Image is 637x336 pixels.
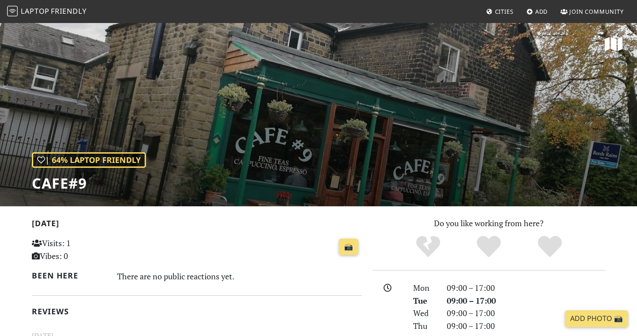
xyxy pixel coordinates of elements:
div: | 64% Laptop Friendly [32,152,146,168]
h2: Been here [32,271,107,280]
p: Visits: 1 Vibes: 0 [32,237,135,263]
div: Thu [408,320,441,332]
a: Add [523,4,552,19]
a: 📸 [339,239,358,255]
div: 09:00 – 17:00 [441,294,610,307]
div: Yes [458,235,519,259]
a: LaptopFriendly LaptopFriendly [7,4,87,19]
div: 09:00 – 17:00 [441,282,610,294]
h2: [DATE] [32,219,362,232]
div: Wed [408,307,441,320]
a: Cities [483,4,517,19]
div: 09:00 – 17:00 [441,307,610,320]
div: Mon [408,282,441,294]
span: Cities [495,8,514,15]
span: Friendly [51,6,86,16]
div: 09:00 – 17:00 [441,320,610,332]
img: LaptopFriendly [7,6,18,16]
span: Join Community [569,8,624,15]
span: Add [535,8,548,15]
h1: Cafe#9 [32,175,146,192]
div: Tue [408,294,441,307]
div: No [398,235,459,259]
a: Add Photo 📸 [565,310,628,327]
p: Do you like working from here? [372,217,605,230]
h2: Reviews [32,307,362,316]
div: Definitely! [519,235,580,259]
span: Laptop [21,6,50,16]
a: Join Community [557,4,627,19]
div: There are no public reactions yet. [117,269,362,283]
